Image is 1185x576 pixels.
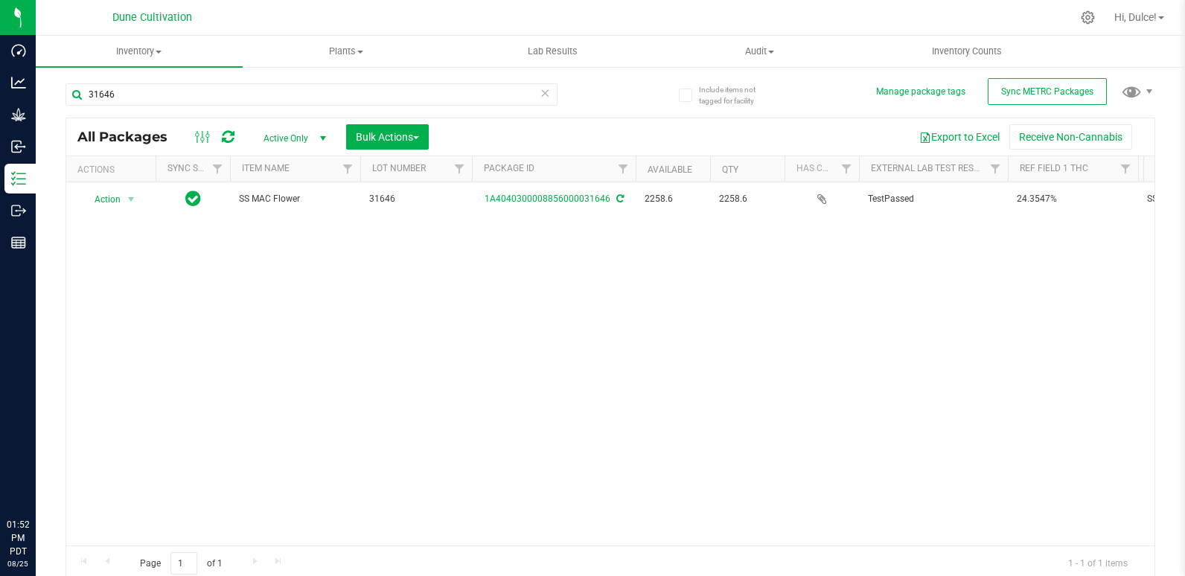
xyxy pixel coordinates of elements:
[170,552,197,575] input: 1
[239,192,351,206] span: SS MAC Flower
[657,36,863,67] a: Audit
[7,518,29,558] p: 01:52 PM PDT
[66,83,558,106] input: Search Package ID, Item Name, SKU, Lot or Part Number...
[36,45,243,58] span: Inventory
[77,164,150,175] div: Actions
[611,156,636,182] a: Filter
[81,189,121,210] span: Action
[871,163,988,173] a: External Lab Test Result
[834,156,859,182] a: Filter
[540,83,551,103] span: Clear
[11,203,26,218] inline-svg: Outbound
[11,107,26,122] inline-svg: Grow
[1009,124,1132,150] button: Receive Non-Cannabis
[699,84,773,106] span: Include items not tagged for facility
[15,457,60,502] iframe: Resource center
[36,36,243,67] a: Inventory
[988,78,1107,105] button: Sync METRC Packages
[205,156,230,182] a: Filter
[243,45,449,58] span: Plants
[185,188,201,209] span: In Sync
[77,129,182,145] span: All Packages
[11,171,26,186] inline-svg: Inventory
[346,124,429,150] button: Bulk Actions
[485,193,610,204] a: 1A4040300008856000031646
[484,163,534,173] a: Package ID
[1001,86,1093,97] span: Sync METRC Packages
[242,163,290,173] a: Item Name
[912,45,1022,58] span: Inventory Counts
[356,131,419,143] span: Bulk Actions
[450,36,657,67] a: Lab Results
[876,86,965,98] button: Manage package tags
[167,163,225,173] a: Sync Status
[369,192,463,206] span: 31646
[11,139,26,154] inline-svg: Inbound
[1114,156,1138,182] a: Filter
[983,156,1008,182] a: Filter
[127,552,234,575] span: Page of 1
[719,192,776,206] span: 2258.6
[863,36,1070,67] a: Inventory Counts
[508,45,598,58] span: Lab Results
[648,164,692,175] a: Available
[11,75,26,90] inline-svg: Analytics
[722,164,738,175] a: Qty
[657,45,863,58] span: Audit
[112,11,192,24] span: Dune Cultivation
[447,156,472,182] a: Filter
[243,36,450,67] a: Plants
[1056,552,1140,575] span: 1 - 1 of 1 items
[785,156,859,182] th: Has COA
[44,455,62,473] iframe: Resource center unread badge
[336,156,360,182] a: Filter
[868,192,999,206] span: TestPassed
[1114,11,1157,23] span: Hi, Dulce!
[1079,10,1097,25] div: Manage settings
[372,163,426,173] a: Lot Number
[11,43,26,58] inline-svg: Dashboard
[7,558,29,569] p: 08/25
[614,193,624,204] span: Sync from Compliance System
[1017,192,1129,206] span: 24.3547%
[122,189,141,210] span: select
[1020,163,1088,173] a: Ref Field 1 THC
[11,235,26,250] inline-svg: Reports
[645,192,701,206] span: 2258.6
[910,124,1009,150] button: Export to Excel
